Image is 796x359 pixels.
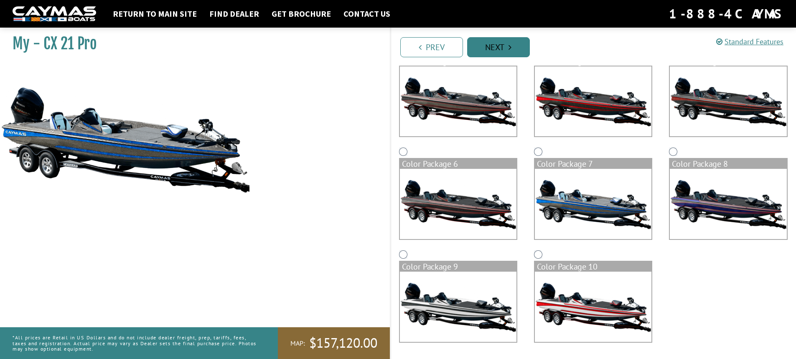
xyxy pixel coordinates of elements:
div: Color Package 7 [535,159,651,169]
img: color_package_290.png [400,272,516,342]
span: $157,120.00 [309,334,377,352]
div: Color Package 6 [400,159,516,169]
a: Return to main site [109,8,201,19]
div: Color Package 10 [535,262,651,272]
img: color_package_284.png [400,66,516,137]
a: Next [467,37,530,57]
a: Find Dealer [205,8,263,19]
a: Standard Features [716,37,783,46]
div: 1-888-4CAYMAS [669,5,783,23]
p: *All prices are Retail in US Dollars and do not include dealer freight, prep, tariffs, fees, taxe... [13,331,259,356]
img: color_package_289.png [670,169,786,239]
img: color_package_285.png [535,66,651,137]
a: Prev [400,37,463,57]
a: Contact Us [339,8,394,19]
div: Color Package 9 [400,262,516,272]
img: color_package_288.png [535,169,651,239]
img: color_package_286.png [670,66,786,137]
h1: My - CX 21 Pro [13,34,369,53]
div: Color Package 8 [670,159,786,169]
img: color_package_291.png [535,272,651,342]
a: MAP:$157,120.00 [278,327,390,359]
img: white-logo-c9c8dbefe5ff5ceceb0f0178aa75bf4bb51f6bca0971e226c86eb53dfe498488.png [13,6,96,22]
a: Get Brochure [267,8,335,19]
span: MAP: [290,339,305,348]
img: color_package_287.png [400,169,516,239]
